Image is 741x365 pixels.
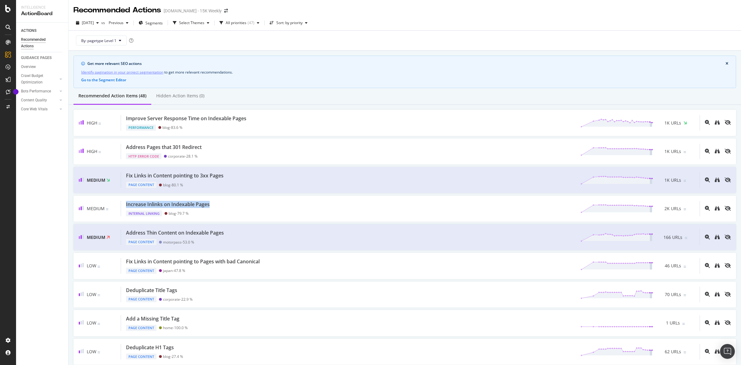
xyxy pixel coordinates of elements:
div: Tooltip anchor [13,89,19,95]
a: binoculars [715,178,720,183]
img: Equal [98,123,101,125]
div: eye-slash [725,149,731,154]
div: Increase Inlinks on Indexable Pages [126,201,210,208]
div: [DOMAIN_NAME] - 15K Weekly [164,8,222,14]
div: eye-slash [725,320,731,325]
div: Page Content [126,182,157,188]
div: Deduplicate H1 Tags [126,344,174,351]
div: Select Themes [179,21,204,25]
span: Segments [145,20,163,26]
span: High [87,148,97,154]
a: binoculars [715,320,720,326]
div: Recommended Actions [21,36,58,49]
div: Page Content [126,268,157,274]
img: Equal [684,351,686,353]
div: blog - 27.4 % [163,354,183,359]
div: eye-slash [725,206,731,211]
a: binoculars [715,349,720,354]
a: binoculars [715,235,720,240]
button: Sort: by priority [267,18,310,28]
span: 70 URLs [665,291,681,298]
span: 46 URLs [665,263,681,269]
div: binoculars [715,320,720,325]
img: Equal [98,151,101,153]
a: binoculars [715,206,720,211]
div: to get more relevant recommendations . [81,69,728,75]
div: blog - 80.1 % [163,183,183,187]
div: magnifying-glass-plus [705,235,710,240]
span: Previous [106,20,124,25]
a: binoculars [715,149,720,154]
span: 62 URLs [665,349,681,355]
a: ACTIONS [21,28,64,34]
span: Low [87,320,96,326]
div: Content Quality [21,97,47,104]
div: Fix Links in Content pointing to Pages with bad Canonical [126,258,260,265]
div: binoculars [715,177,720,182]
a: Bots Performance [21,88,58,95]
span: 1K URLs [664,120,681,126]
span: By: pagetype Level 1 [81,38,116,43]
a: binoculars [715,120,720,125]
a: Overview [21,64,64,70]
div: eye-slash [725,177,731,182]
a: Core Web Vitals [21,106,58,112]
div: HTTP Error Code [126,153,161,159]
a: GUIDANCE PAGES [21,55,64,61]
button: Select Themes [170,18,212,28]
span: vs [101,20,106,25]
img: Equal [98,266,100,268]
img: Equal [106,208,108,210]
span: 1 URLs [666,320,680,326]
div: Page Content [126,296,157,302]
div: info banner [73,56,736,88]
button: close banner [724,60,730,67]
button: By: pagetype Level 1 [76,36,127,45]
button: All priorities(47) [217,18,262,28]
div: eye-slash [725,292,731,297]
span: Medium [87,177,105,183]
div: Recommended Action Items (48) [78,93,146,99]
div: Fix Links in Content pointing to 3xx Pages [126,172,224,179]
div: Deduplicate Title Tags [126,287,177,294]
div: Hidden Action Items (0) [156,93,204,99]
div: magnifying-glass-plus [705,177,710,182]
a: binoculars [715,263,720,269]
img: Equal [684,294,686,296]
div: Get more relevant SEO actions [87,61,726,66]
div: magnifying-glass-plus [705,349,710,354]
div: Overview [21,64,36,70]
span: High [87,120,97,126]
div: Recommended Actions [73,5,161,15]
img: Equal [684,151,686,153]
div: home - 100.0 % [163,325,188,330]
span: 2K URLs [664,206,681,212]
span: 1K URLs [664,177,681,183]
div: magnifying-glass-plus [705,149,710,154]
a: Identify pagination in your project segmentation [81,69,163,75]
a: Crawl Budget Optimization [21,73,58,86]
div: magnifying-glass-plus [705,206,710,211]
button: Previous [106,18,131,28]
div: binoculars [715,235,720,240]
div: eye-slash [725,120,731,125]
a: Content Quality [21,97,58,104]
div: Address Thin Content on Indexable Pages [126,229,224,236]
button: [DATE] [73,18,101,28]
span: 2025 Sep. 1st [82,20,94,25]
img: Equal [684,266,686,268]
span: 166 URLs [664,234,682,240]
img: Equal [684,180,686,182]
button: Go to the Segment Editor [81,78,126,82]
div: ACTIONS [21,28,36,34]
img: Equal [98,351,100,353]
div: arrow-right-arrow-left [224,9,228,13]
div: Performance [126,125,156,131]
span: Medium [87,206,105,211]
div: binoculars [715,149,720,154]
a: binoculars [715,292,720,297]
div: magnifying-glass-plus [705,120,710,125]
img: Equal [685,237,687,239]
